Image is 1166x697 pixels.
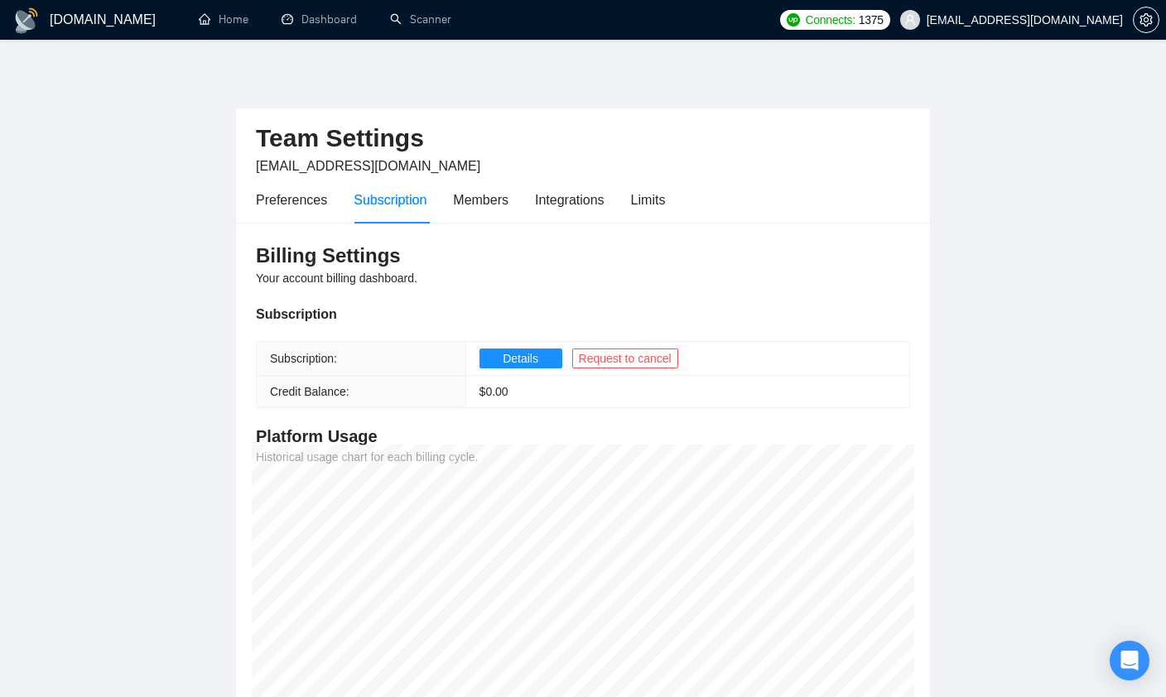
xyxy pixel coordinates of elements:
[390,12,451,26] a: searchScanner
[904,14,916,26] span: user
[859,11,884,29] span: 1375
[270,385,349,398] span: Credit Balance:
[13,7,40,34] img: logo
[270,352,337,365] span: Subscription:
[256,425,910,448] h4: Platform Usage
[787,13,800,26] img: upwork-logo.png
[354,190,426,210] div: Subscription
[1133,7,1159,33] button: setting
[282,12,357,26] a: dashboardDashboard
[256,304,910,324] div: Subscription
[256,243,910,269] h3: Billing Settings
[256,190,327,210] div: Preferences
[256,122,910,156] h2: Team Settings
[256,159,480,173] span: [EMAIL_ADDRESS][DOMAIN_NAME]
[805,11,855,29] span: Connects:
[1134,13,1159,26] span: setting
[631,190,666,210] div: Limits
[503,349,538,368] span: Details
[535,190,605,210] div: Integrations
[1110,641,1149,680] div: Open Intercom Messenger
[199,12,248,26] a: homeHome
[572,348,678,368] button: Request to cancel
[479,385,508,398] span: $ 0.00
[479,348,562,368] button: Details
[453,190,508,210] div: Members
[579,349,672,368] span: Request to cancel
[256,272,417,285] span: Your account billing dashboard.
[1133,13,1159,26] a: setting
